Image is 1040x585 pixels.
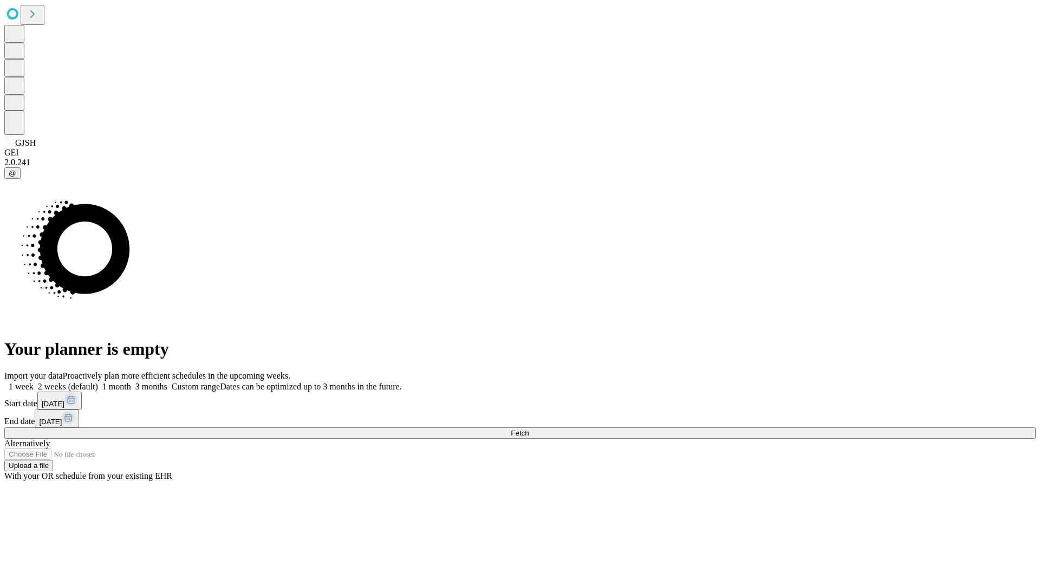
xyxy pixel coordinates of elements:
button: Fetch [4,427,1036,439]
div: End date [4,409,1036,427]
button: [DATE] [35,409,79,427]
button: @ [4,167,21,179]
span: Import your data [4,371,63,380]
span: 3 months [135,382,167,391]
button: Upload a file [4,460,53,471]
span: Custom range [172,382,220,391]
span: Fetch [511,429,529,437]
span: [DATE] [42,400,64,408]
span: Dates can be optimized up to 3 months in the future. [220,382,401,391]
span: @ [9,169,16,177]
span: Proactively plan more efficient schedules in the upcoming weeks. [63,371,290,380]
span: [DATE] [39,418,62,426]
button: [DATE] [37,392,82,409]
div: GEI [4,148,1036,158]
span: 1 month [102,382,131,391]
span: With your OR schedule from your existing EHR [4,471,172,480]
span: 1 week [9,382,34,391]
span: 2 weeks (default) [38,382,98,391]
h1: Your planner is empty [4,339,1036,359]
div: Start date [4,392,1036,409]
div: 2.0.241 [4,158,1036,167]
span: GJSH [15,138,36,147]
span: Alternatively [4,439,50,448]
